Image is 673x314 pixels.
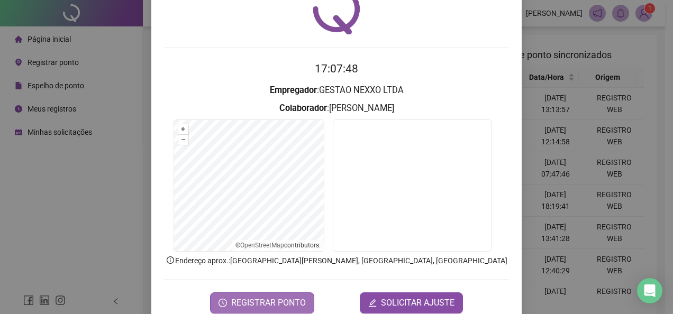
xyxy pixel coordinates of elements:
span: clock-circle [219,299,227,307]
span: REGISTRAR PONTO [231,297,306,309]
strong: Empregador [270,85,317,95]
div: Open Intercom Messenger [637,278,662,303]
li: © contributors. [235,242,321,249]
button: – [178,135,188,145]
span: info-circle [166,255,175,265]
span: SOLICITAR AJUSTE [381,297,454,309]
time: 17:07:48 [315,62,358,75]
strong: Colaborador [279,103,327,113]
button: REGISTRAR PONTO [210,292,314,313]
p: Endereço aprox. : [GEOGRAPHIC_DATA][PERSON_NAME], [GEOGRAPHIC_DATA], [GEOGRAPHIC_DATA] [164,255,509,266]
h3: : GESTAO NEXXO LTDA [164,84,509,97]
a: OpenStreetMap [240,242,284,249]
span: edit [368,299,377,307]
button: editSOLICITAR AJUSTE [360,292,463,313]
button: + [178,124,188,134]
h3: : [PERSON_NAME] [164,101,509,115]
